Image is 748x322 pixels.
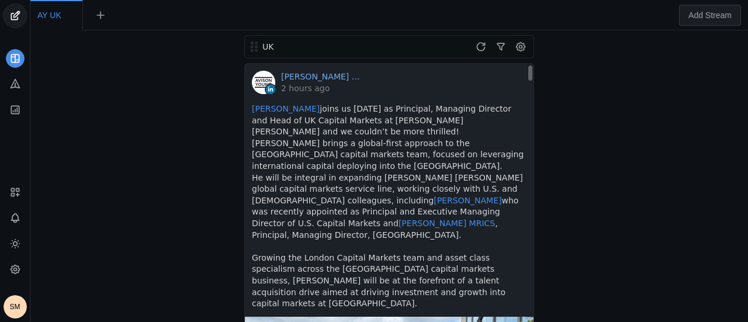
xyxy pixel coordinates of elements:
div: UK [261,41,401,53]
a: 2 hours ago [281,82,363,94]
span: Add Stream [688,9,732,21]
app-icon-button: New Tab [90,10,111,19]
button: Add Stream [679,5,741,26]
div: UK [262,41,401,53]
img: cache [252,71,275,94]
a: [PERSON_NAME] [434,196,501,205]
pre: joins us [DATE] as Principal, Managing Director and Head of UK Capital Markets at [PERSON_NAME] [... [252,103,527,310]
a: [PERSON_NAME] MRICS [399,219,495,228]
button: SM [4,295,27,318]
a: [PERSON_NAME] [PERSON_NAME] │[GEOGRAPHIC_DATA] [281,71,363,82]
span: Click to edit name [37,11,61,19]
a: [PERSON_NAME] [252,104,320,113]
